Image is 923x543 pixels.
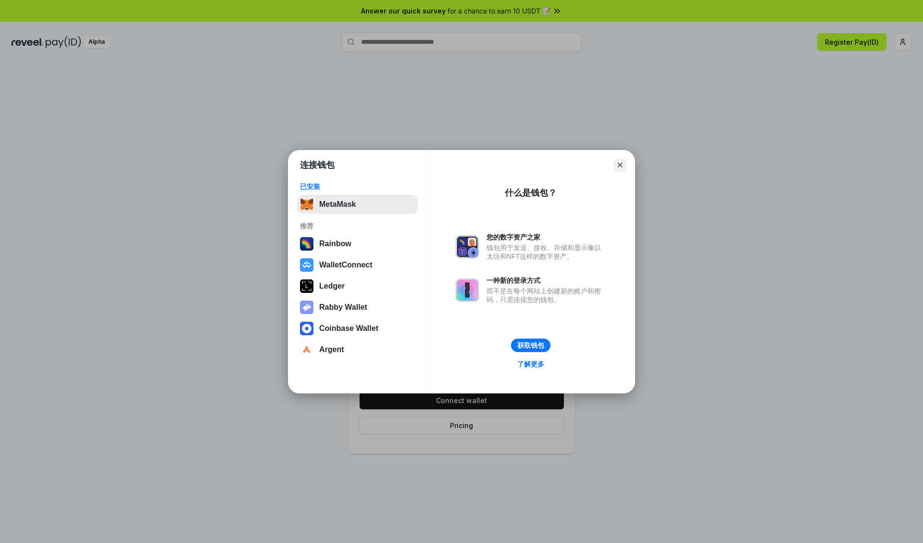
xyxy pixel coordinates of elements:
[319,261,373,269] div: WalletConnect
[297,195,418,214] button: MetaMask
[297,340,418,359] button: Argent
[297,319,418,338] button: Coinbase Wallet
[511,358,550,370] a: 了解更多
[300,222,415,230] div: 推荐
[300,159,335,171] h1: 连接钱包
[511,339,550,352] button: 获取钱包
[300,322,313,335] img: svg+xml,%3Csvg%20width%3D%2228%22%20height%3D%2228%22%20viewBox%3D%220%200%2028%2028%22%20fill%3D...
[486,243,606,261] div: 钱包用于发送、接收、存储和显示像以太坊和NFT这样的数字资产。
[297,255,418,275] button: WalletConnect
[319,200,356,209] div: MetaMask
[517,360,544,368] div: 了解更多
[319,282,345,290] div: Ledger
[300,237,313,251] img: svg+xml,%3Csvg%20width%3D%22120%22%20height%3D%22120%22%20viewBox%3D%220%200%20120%20120%22%20fil...
[486,287,606,304] div: 而不是在每个网站上创建新的账户和密码，只需连接您的钱包。
[319,240,351,248] div: Rainbow
[300,258,313,272] img: svg+xml,%3Csvg%20width%3D%2228%22%20height%3D%2228%22%20viewBox%3D%220%200%2028%2028%22%20fill%3D...
[319,324,378,333] div: Coinbase Wallet
[613,158,627,172] button: Close
[297,234,418,253] button: Rainbow
[319,345,344,354] div: Argent
[300,198,313,211] img: svg+xml,%3Csvg%20fill%3D%22none%22%20height%3D%2233%22%20viewBox%3D%220%200%2035%2033%22%20width%...
[456,235,479,258] img: svg+xml,%3Csvg%20xmlns%3D%22http%3A%2F%2Fwww.w3.org%2F2000%2Fsvg%22%20fill%3D%22none%22%20viewBox...
[300,301,313,314] img: svg+xml,%3Csvg%20xmlns%3D%22http%3A%2F%2Fwww.w3.org%2F2000%2Fsvg%22%20fill%3D%22none%22%20viewBox...
[297,277,418,296] button: Ledger
[456,278,479,302] img: svg+xml,%3Csvg%20xmlns%3D%22http%3A%2F%2Fwww.w3.org%2F2000%2Fsvg%22%20fill%3D%22none%22%20viewBox...
[505,187,557,199] div: 什么是钱包？
[297,298,418,317] button: Rabby Wallet
[300,279,313,293] img: svg+xml,%3Csvg%20xmlns%3D%22http%3A%2F%2Fwww.w3.org%2F2000%2Fsvg%22%20width%3D%2228%22%20height%3...
[300,182,415,191] div: 已安装
[486,276,606,285] div: 一种新的登录方式
[486,233,606,241] div: 您的数字资产之家
[319,303,367,312] div: Rabby Wallet
[517,341,544,350] div: 获取钱包
[300,343,313,356] img: svg+xml,%3Csvg%20width%3D%2228%22%20height%3D%2228%22%20viewBox%3D%220%200%2028%2028%22%20fill%3D...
